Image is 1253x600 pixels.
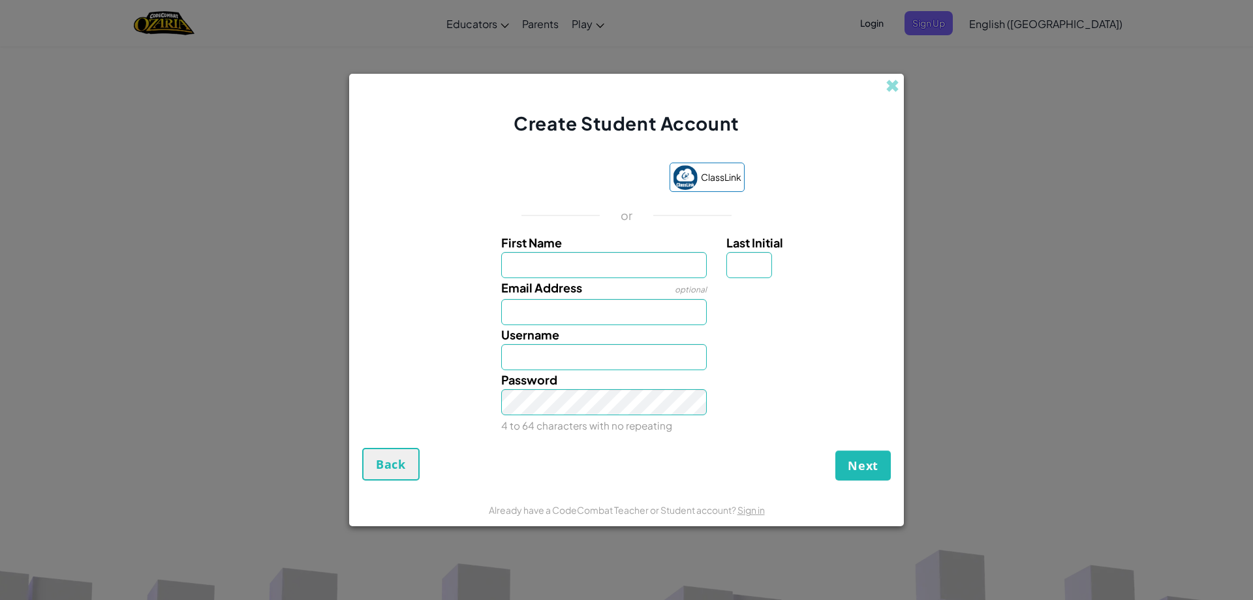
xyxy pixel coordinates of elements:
button: Back [362,448,420,481]
span: Create Student Account [514,112,739,134]
span: Password [501,372,557,387]
span: Back [376,456,406,472]
iframe: Sign in with Google Button [502,165,663,193]
small: 4 to 64 characters with no repeating [501,419,672,432]
span: Already have a CodeCombat Teacher or Student account? [489,504,737,516]
p: or [621,208,633,223]
img: classlink-logo-small.png [673,165,698,190]
span: First Name [501,235,562,250]
span: Email Address [501,280,582,295]
span: ClassLink [701,168,741,187]
span: Last Initial [726,235,783,250]
span: Username [501,327,559,342]
span: Next [848,458,878,473]
a: Sign in [737,504,765,516]
span: optional [675,285,707,294]
button: Next [835,450,891,481]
